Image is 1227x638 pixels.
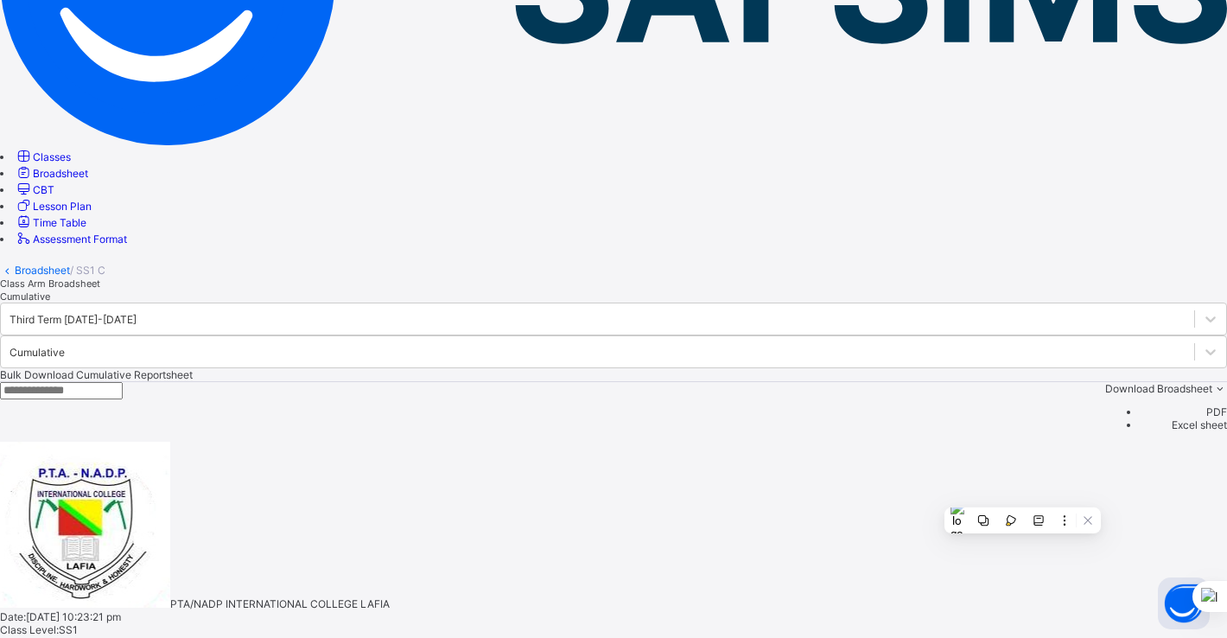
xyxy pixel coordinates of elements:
[33,200,92,213] span: Lesson Plan
[26,610,121,623] span: [DATE] 10:23:21 pm
[33,216,86,229] span: Time Table
[15,150,71,163] a: Classes
[1105,382,1212,395] span: Download Broadsheet
[1158,577,1210,629] button: Open asap
[170,597,390,610] span: PTA/NADP INTERNATIONAL COLLEGE LAFIA
[15,233,127,246] a: Assessment Format
[1140,405,1227,418] li: dropdown-list-item-text-0
[33,167,88,180] span: Broadsheet
[33,150,71,163] span: Classes
[15,167,88,180] a: Broadsheet
[15,264,70,277] a: Broadsheet
[33,183,54,196] span: CBT
[70,264,105,277] span: / SS1 C
[15,216,86,229] a: Time Table
[59,623,78,636] span: SS1
[15,200,92,213] a: Lesson Plan
[10,313,137,326] div: Third Term [DATE]-[DATE]
[10,346,65,359] div: Cumulative
[15,183,54,196] a: CBT
[1140,418,1227,431] li: dropdown-list-item-text-1
[33,233,127,246] span: Assessment Format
